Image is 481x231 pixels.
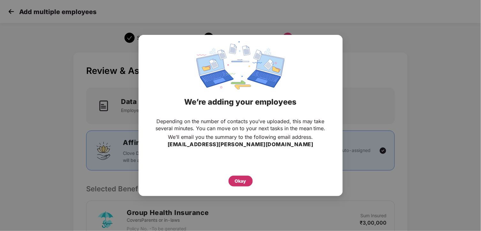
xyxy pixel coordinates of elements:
[147,90,335,115] div: We’re adding your employees
[168,140,313,149] h3: [EMAIL_ADDRESS][PERSON_NAME][DOMAIN_NAME]
[196,41,284,90] img: svg+xml;base64,PHN2ZyBpZD0iRGF0YV9zeW5jaW5nIiB4bWxucz0iaHR0cDovL3d3dy53My5vcmcvMjAwMC9zdmciIHdpZH...
[168,133,313,140] p: We’ll email you the summary to the following email address.
[151,118,330,132] p: Depending on the number of contacts you’ve uploaded, this may take several minutes. You can move ...
[235,178,246,185] div: Okay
